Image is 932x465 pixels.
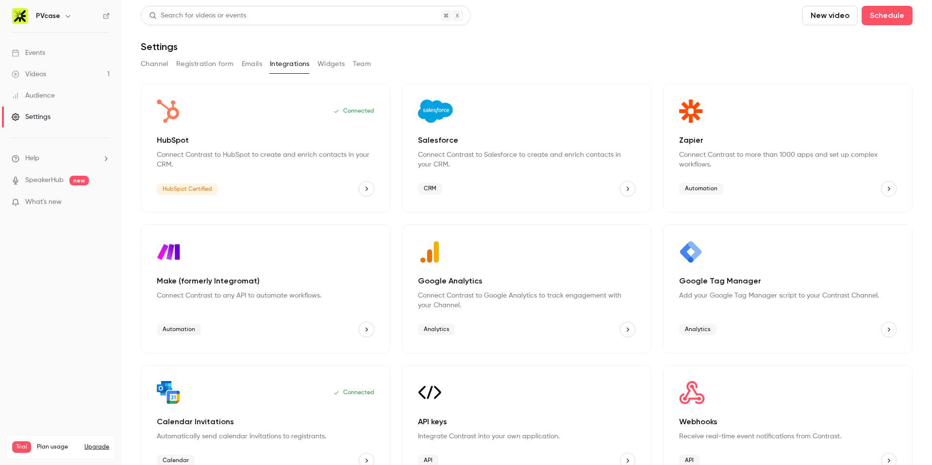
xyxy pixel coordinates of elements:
[418,416,635,428] p: API keys
[620,181,635,197] button: Salesforce
[12,48,45,58] div: Events
[359,322,374,337] button: Make (formerly Integromat)
[36,11,60,21] h6: PVcase
[418,275,635,287] p: Google Analytics
[679,150,897,169] p: Connect Contrast to more than 1000 apps and set up complex workflows.
[402,83,651,213] div: Salesforce
[157,291,374,300] p: Connect Contrast to any API to automate workflows.
[176,56,234,72] button: Registration form
[12,153,110,164] li: help-dropdown-opener
[679,134,897,146] p: Zapier
[333,107,374,115] p: Connected
[418,134,635,146] p: Salesforce
[418,183,442,195] span: CRM
[418,150,635,169] p: Connect Contrast to Salesforce to create and enrich contacts in your CRM.
[157,183,218,195] span: HubSpot Certified
[157,134,374,146] p: HubSpot
[25,175,64,185] a: SpeakerHub
[679,324,716,335] span: Analytics
[679,432,897,441] p: Receive real-time event notifications from Contrast.
[881,181,897,197] button: Zapier
[333,389,374,397] p: Connected
[84,443,109,451] button: Upgrade
[881,322,897,337] button: Google Tag Manager
[141,83,390,213] div: HubSpot
[157,432,374,441] p: Automatically send calendar invitations to registrants.
[359,181,374,197] button: HubSpot
[141,41,178,52] h1: Settings
[12,441,31,453] span: Trial
[679,291,897,300] p: Add your Google Tag Manager script to your Contrast Channel.
[679,416,897,428] p: Webhooks
[679,183,723,195] span: Automation
[802,6,858,25] button: New video
[418,324,455,335] span: Analytics
[37,443,79,451] span: Plan usage
[270,56,310,72] button: Integrations
[25,197,62,207] span: What's new
[157,416,374,428] p: Calendar Invitations
[402,224,651,353] div: Google Analytics
[317,56,345,72] button: Widgets
[353,56,371,72] button: Team
[418,291,635,310] p: Connect Contrast to Google Analytics to track engagement with your Channel.
[418,432,635,441] p: Integrate Contrast into your own application.
[141,224,390,353] div: Make (formerly Integromat)
[12,69,46,79] div: Videos
[25,153,39,164] span: Help
[157,150,374,169] p: Connect Contrast to HubSpot to create and enrich contacts in your CRM.
[663,224,913,353] div: Google Tag Manager
[679,275,897,287] p: Google Tag Manager
[69,176,89,185] span: new
[141,56,168,72] button: Channel
[12,112,50,122] div: Settings
[12,8,28,24] img: PVcase
[157,275,374,287] p: Make (formerly Integromat)
[862,6,913,25] button: Schedule
[157,324,201,335] span: Automation
[242,56,262,72] button: Emails
[149,11,246,21] div: Search for videos or events
[12,91,55,100] div: Audience
[663,83,913,213] div: Zapier
[620,322,635,337] button: Google Analytics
